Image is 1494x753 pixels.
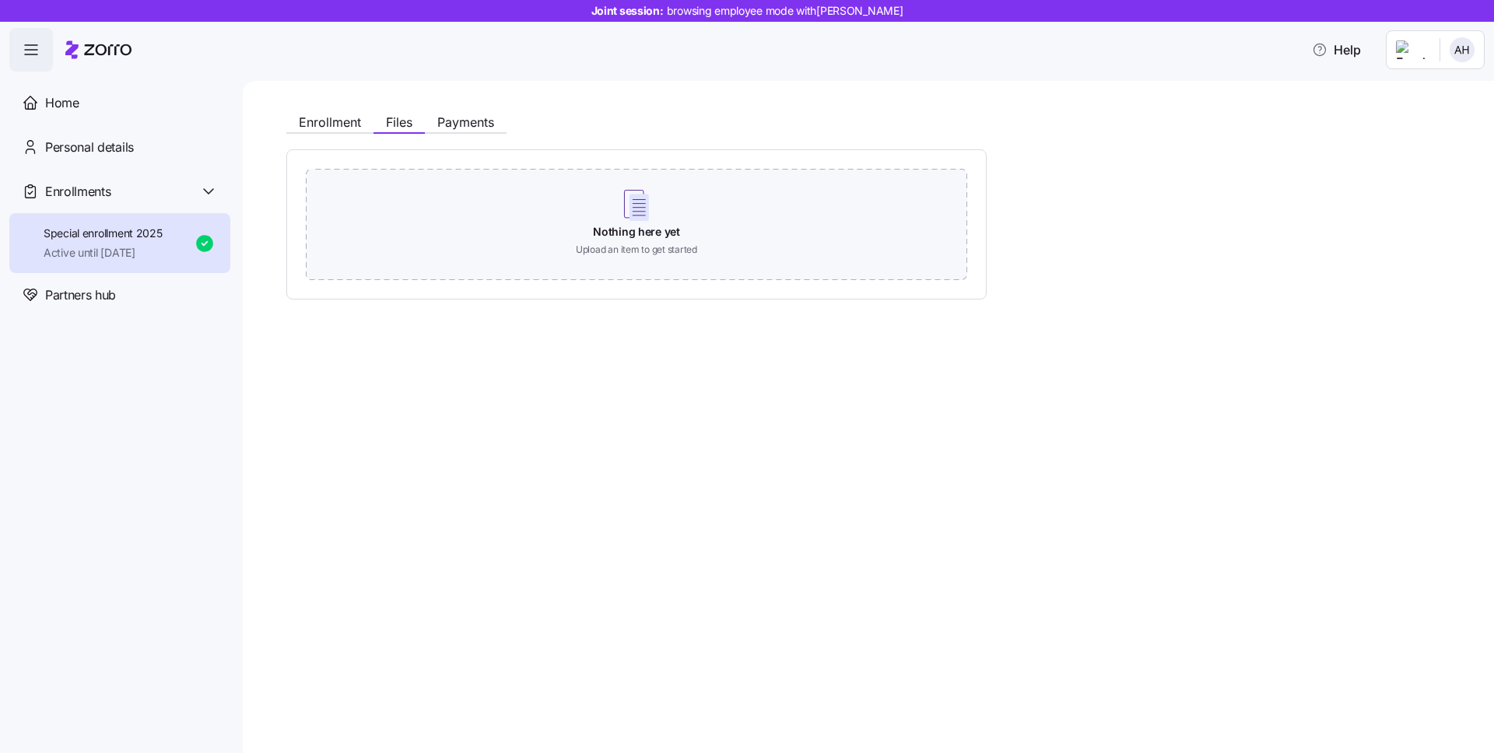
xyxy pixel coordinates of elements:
span: Payments [437,116,494,128]
span: Enrollment [299,116,361,128]
span: browsing employee mode with [PERSON_NAME] [667,3,903,19]
span: Special enrollment 2025 [44,226,163,241]
span: Files [386,116,412,128]
img: 7a579aee99b1a637304d984e8e524fa3 [1450,37,1475,62]
span: Enrollments [45,182,110,201]
span: Partners hub [45,285,116,305]
span: Joint session: [591,3,903,19]
img: Employer logo [1396,40,1427,59]
span: Home [45,93,79,113]
span: Personal details [45,138,134,157]
span: Help [1312,40,1361,59]
button: Help [1299,34,1373,65]
span: Active until [DATE] [44,245,163,261]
